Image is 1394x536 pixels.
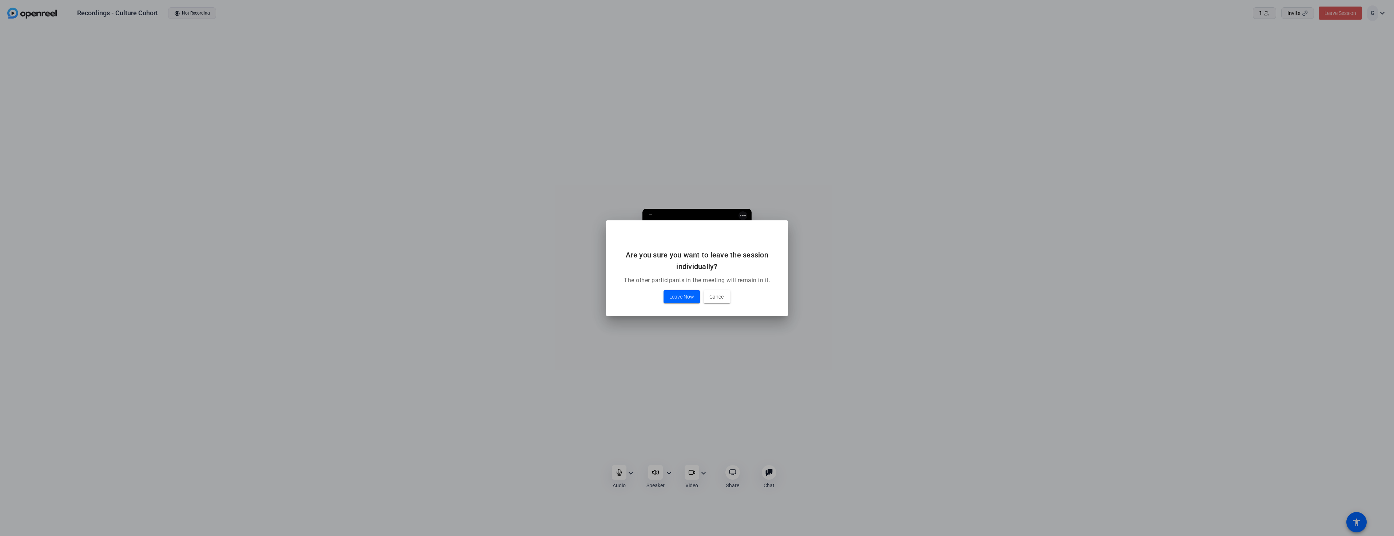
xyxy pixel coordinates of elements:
[615,249,779,272] h2: Are you sure you want to leave the session individually?
[709,292,725,301] span: Cancel
[664,290,700,303] button: Leave Now
[615,276,779,285] p: The other participants in the meeting will remain in it.
[669,292,694,301] span: Leave Now
[704,290,730,303] button: Cancel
